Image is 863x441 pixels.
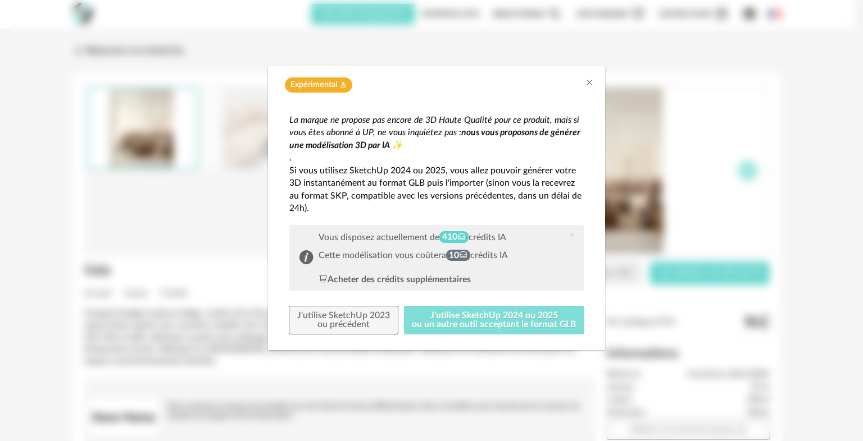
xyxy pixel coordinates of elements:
em: nous vous proposons de générer une modélisation 3D par IA ✨ [289,128,580,150]
p: Si vous utilisez SketchUp 2024 ou 2025, vous allez pouvoir générer votre 3D instantanément au for... [289,164,584,215]
div: dialog [268,66,605,351]
span: 10 [446,250,470,261]
span: Flask icon [340,80,347,90]
button: J'utilise SketchUp 2024 ou 2025ou un autre outil acceptant le format GLB [404,306,585,335]
button: Close [585,77,594,89]
div: Vous disposez actuellement de crédits IA [319,232,508,243]
p: . [289,151,584,164]
button: J'utilise SketchUp 2023ou précédent [289,306,398,335]
div: Cette modélisation vous coûtera crédits IA [319,250,508,261]
em: La marque ne propose pas encore de 3D Haute Qualité pour ce produit, mais si vous êtes abonné à U... [289,116,579,137]
span: 410 [439,231,469,243]
span: Expérimental [290,80,337,90]
div: Acheter des crédits supplémentaires [319,273,471,286]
